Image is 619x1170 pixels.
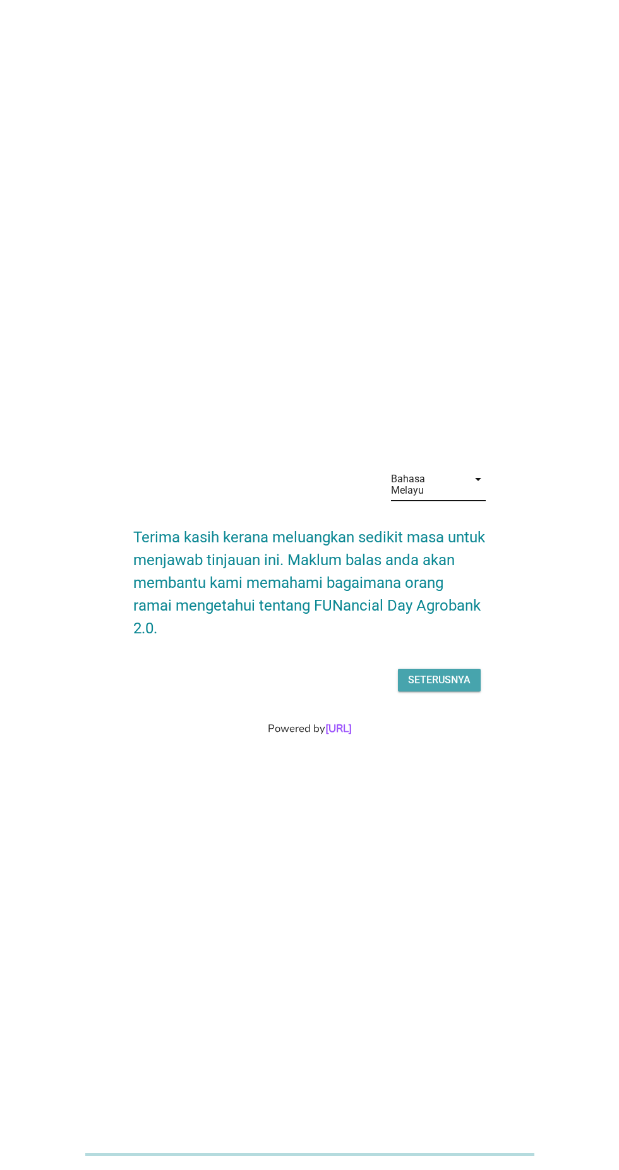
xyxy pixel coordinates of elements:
[391,473,460,496] div: Bahasa Melayu
[398,669,481,692] button: Seterusnya
[325,721,352,736] a: [URL]
[15,721,604,736] div: Powered by
[471,472,486,487] i: arrow_drop_down
[133,513,485,640] h2: Terima kasih kerana meluangkan sedikit masa untuk menjawab tinjauan ini. Maklum balas anda akan m...
[408,673,471,688] div: Seterusnya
